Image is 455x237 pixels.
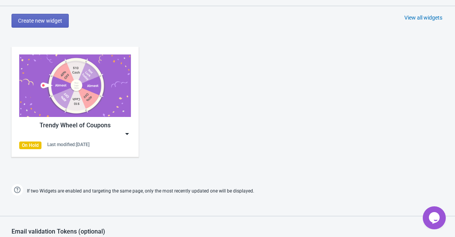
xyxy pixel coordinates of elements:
img: trendy_game.png [19,54,131,117]
div: View all widgets [404,14,442,21]
img: dropdown.png [123,130,131,138]
div: Trendy Wheel of Coupons [19,121,131,130]
span: Create new widget [18,18,62,24]
div: Last modified: [DATE] [47,142,89,148]
iframe: chat widget [423,206,447,229]
img: help.png [12,184,23,196]
div: On Hold [19,142,41,149]
span: If two Widgets are enabled and targeting the same page, only the most recently updated one will b... [27,185,254,197]
button: Create new widget [12,14,69,28]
